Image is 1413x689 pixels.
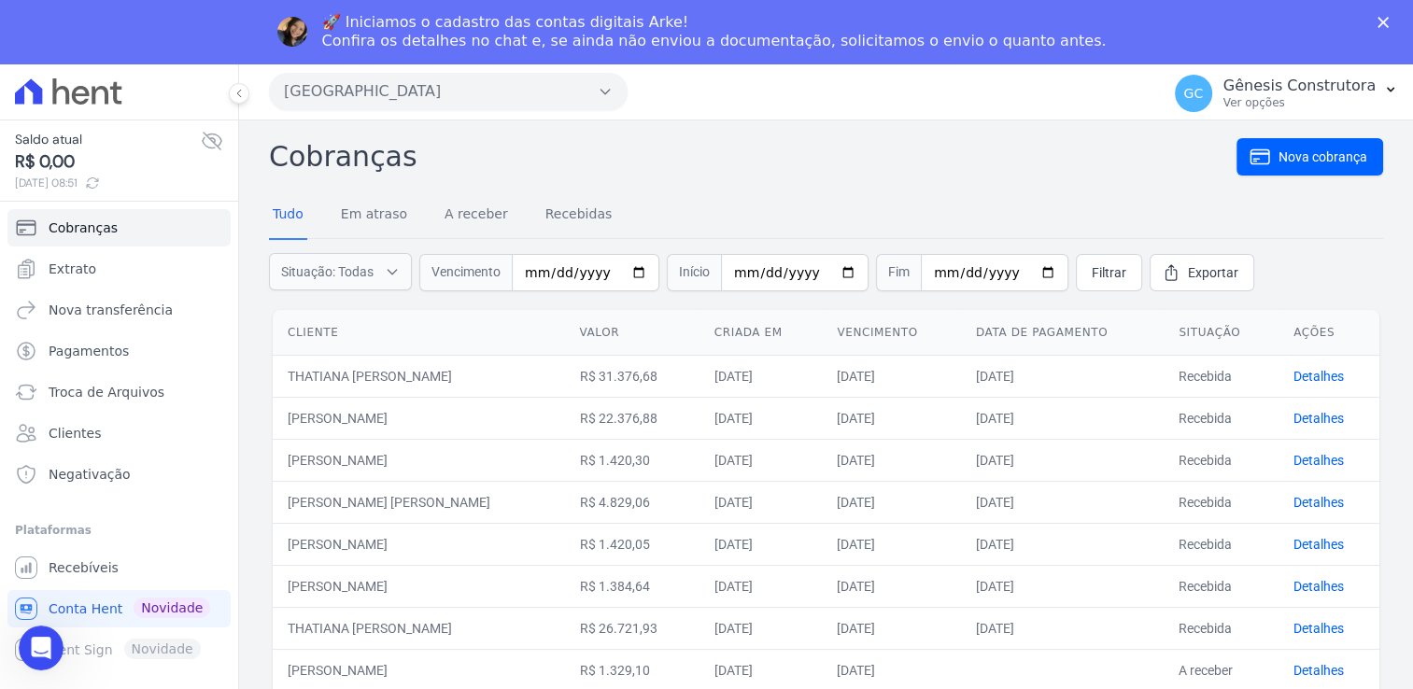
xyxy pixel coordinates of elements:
[542,191,616,240] a: Recebidas
[822,397,961,439] td: [DATE]
[961,523,1164,565] td: [DATE]
[822,565,961,607] td: [DATE]
[822,355,961,397] td: [DATE]
[49,424,101,443] span: Clientes
[1092,263,1126,282] span: Filtrar
[419,254,512,291] span: Vencimento
[269,73,628,110] button: [GEOGRAPHIC_DATA]
[961,355,1164,397] td: [DATE]
[564,355,699,397] td: R$ 31.376,68
[273,355,564,397] td: THATIANA [PERSON_NAME]
[281,262,374,281] span: Situação: Todas
[699,355,823,397] td: [DATE]
[822,310,961,356] th: Vencimento
[49,218,118,237] span: Cobranças
[1164,439,1279,481] td: Recebida
[699,439,823,481] td: [DATE]
[564,481,699,523] td: R$ 4.829,06
[667,254,721,291] span: Início
[822,607,961,649] td: [DATE]
[15,175,201,191] span: [DATE] 08:51
[1279,310,1379,356] th: Ações
[7,415,231,452] a: Clientes
[273,565,564,607] td: [PERSON_NAME]
[1378,17,1396,28] div: Fechar
[134,598,210,618] span: Novidade
[1164,355,1279,397] td: Recebida
[1293,663,1344,678] a: Detalhes
[564,310,699,356] th: Valor
[49,383,164,401] span: Troca de Arquivos
[15,130,201,149] span: Saldo atual
[15,519,223,541] div: Plataformas
[49,301,173,319] span: Nova transferência
[1293,495,1344,510] a: Detalhes
[269,135,1236,177] h2: Cobranças
[1164,565,1279,607] td: Recebida
[699,310,823,356] th: Criada em
[49,465,131,484] span: Negativação
[699,481,823,523] td: [DATE]
[1293,369,1344,384] a: Detalhes
[961,310,1164,356] th: Data de pagamento
[7,373,231,411] a: Troca de Arquivos
[7,590,231,627] a: Conta Hent Novidade
[699,607,823,649] td: [DATE]
[7,209,231,246] a: Cobranças
[1279,148,1367,166] span: Nova cobrança
[822,439,961,481] td: [DATE]
[1164,523,1279,565] td: Recebida
[1293,579,1344,594] a: Detalhes
[15,149,201,175] span: R$ 0,00
[1188,263,1238,282] span: Exportar
[961,607,1164,649] td: [DATE]
[699,565,823,607] td: [DATE]
[822,523,961,565] td: [DATE]
[441,191,512,240] a: A receber
[19,626,64,670] iframe: Intercom live chat
[49,260,96,278] span: Extrato
[1164,397,1279,439] td: Recebida
[564,565,699,607] td: R$ 1.384,64
[1293,621,1344,636] a: Detalhes
[564,397,699,439] td: R$ 22.376,88
[269,191,307,240] a: Tudo
[277,17,307,47] img: Profile image for Adriane
[961,397,1164,439] td: [DATE]
[322,13,1107,50] div: 🚀 Iniciamos o cadastro das contas digitais Arke! Confira os detalhes no chat e, se ainda não envi...
[273,397,564,439] td: [PERSON_NAME]
[15,209,223,668] nav: Sidebar
[1150,254,1254,291] a: Exportar
[1160,67,1413,120] button: GC Gênesis Construtora Ver opções
[1164,481,1279,523] td: Recebida
[273,607,564,649] td: THATIANA [PERSON_NAME]
[273,523,564,565] td: [PERSON_NAME]
[269,253,412,290] button: Situação: Todas
[273,481,564,523] td: [PERSON_NAME] [PERSON_NAME]
[961,439,1164,481] td: [DATE]
[1076,254,1142,291] a: Filtrar
[7,291,231,329] a: Nova transferência
[564,439,699,481] td: R$ 1.420,30
[1293,537,1344,552] a: Detalhes
[49,558,119,577] span: Recebíveis
[7,456,231,493] a: Negativação
[876,254,921,291] span: Fim
[273,310,564,356] th: Cliente
[1164,310,1279,356] th: Situação
[699,397,823,439] td: [DATE]
[7,549,231,586] a: Recebíveis
[49,342,129,360] span: Pagamentos
[337,191,411,240] a: Em atraso
[1223,77,1376,95] p: Gênesis Construtora
[564,607,699,649] td: R$ 26.721,93
[273,439,564,481] td: [PERSON_NAME]
[1293,411,1344,426] a: Detalhes
[1183,87,1203,100] span: GC
[1164,607,1279,649] td: Recebida
[822,481,961,523] td: [DATE]
[49,599,122,618] span: Conta Hent
[1293,453,1344,468] a: Detalhes
[961,565,1164,607] td: [DATE]
[1236,138,1383,176] a: Nova cobrança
